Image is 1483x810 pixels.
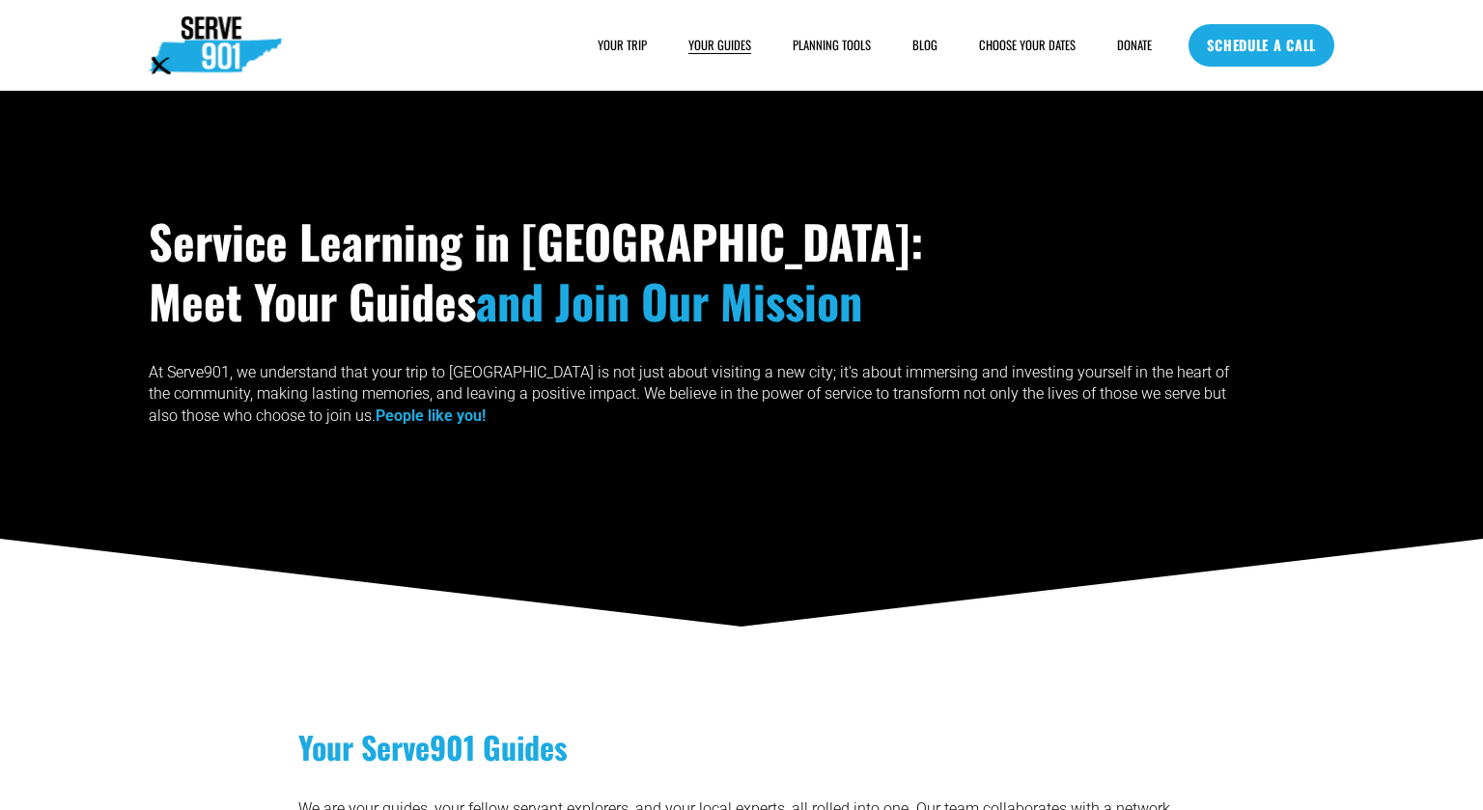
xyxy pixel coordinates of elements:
strong: Your Serve901 Guides [298,724,568,769]
a: folder dropdown [793,36,871,55]
p: At Serve901, we understand that your trip to [GEOGRAPHIC_DATA] is not just about visiting a new c... [149,362,1236,427]
span: YOUR TRIP [598,37,647,54]
a: SCHEDULE A CALL [1189,24,1334,67]
span: PLANNING TOOLS [793,37,871,54]
strong: People like you! [376,406,486,425]
a: DONATE [1117,36,1152,55]
a: folder dropdown [598,36,647,55]
a: YOUR GUIDES [688,36,751,55]
strong: Service Learning in [GEOGRAPHIC_DATA]: Meet Your Guides [149,207,923,335]
img: Serve901 [149,16,282,74]
a: BLOG [912,36,937,55]
a: CHOOSE YOUR DATES [979,36,1076,55]
strong: and Join Our Mission [476,266,862,335]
